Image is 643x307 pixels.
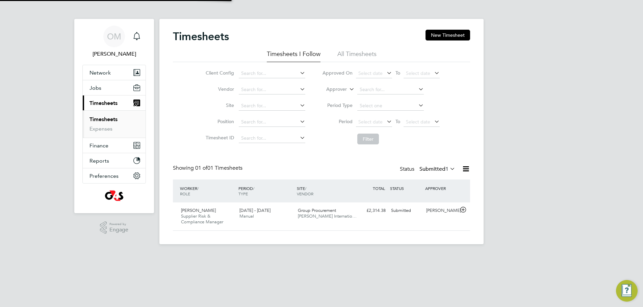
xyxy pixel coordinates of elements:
span: Reports [89,158,109,164]
input: Search for... [239,134,305,143]
button: Preferences [83,168,146,183]
input: Search for... [239,69,305,78]
span: Owen McWilliams [82,50,146,58]
label: Vendor [204,86,234,92]
span: [DATE] - [DATE] [239,207,271,213]
div: WORKER [178,182,237,200]
span: Jobs [89,85,101,91]
a: Powered byEngage [100,221,129,234]
span: Group Procurement [298,207,336,213]
button: Timesheets [83,95,146,110]
span: [PERSON_NAME] Internatio… [298,213,357,219]
a: Expenses [89,125,112,132]
span: Powered by [109,221,128,227]
div: APPROVER [423,182,459,194]
div: Status [400,165,457,174]
label: Site [204,102,234,108]
label: Submitted [419,166,455,172]
span: Select date [358,119,383,125]
div: PERIOD [237,182,295,200]
span: Preferences [89,173,119,179]
span: / [305,186,306,191]
label: Approved On [322,70,353,76]
div: £2,314.38 [353,205,388,216]
span: Network [89,69,111,76]
a: Timesheets [89,116,118,122]
button: Reports [83,153,146,168]
div: STATUS [388,182,423,194]
button: Filter [357,134,379,144]
div: [PERSON_NAME] [423,205,459,216]
label: Position [204,118,234,124]
span: OM [107,32,121,41]
img: g4s1-logo-retina.png [105,190,123,201]
a: OM[PERSON_NAME] [82,26,146,58]
label: Client Config [204,70,234,76]
span: To [393,68,402,77]
input: Search for... [357,85,424,94]
span: TYPE [238,191,248,196]
input: Search for... [239,85,305,94]
button: Engage Resource Center [616,280,638,302]
span: Finance [89,142,108,149]
button: Network [83,65,146,80]
span: Select date [406,119,430,125]
span: / [253,186,254,191]
span: [PERSON_NAME] [181,207,216,213]
span: 01 Timesheets [195,165,242,171]
span: TOTAL [373,186,385,191]
li: All Timesheets [337,50,377,62]
div: SITE [295,182,354,200]
div: Showing [173,165,244,172]
span: Timesheets [89,100,118,106]
span: 1 [445,166,448,172]
span: 01 of [195,165,207,171]
span: Supplier Risk & Compliance Manager [181,213,223,225]
div: Submitted [388,205,423,216]
input: Search for... [239,117,305,127]
a: Go to home page [82,190,146,201]
div: Timesheets [83,110,146,138]
span: Select date [358,70,383,76]
span: ROLE [180,191,190,196]
span: To [393,117,402,126]
input: Search for... [239,101,305,111]
button: Jobs [83,80,146,95]
input: Select one [357,101,424,111]
span: Manual [239,213,254,219]
label: Timesheet ID [204,135,234,141]
span: VENDOR [297,191,313,196]
label: Period [322,118,353,124]
span: / [197,186,199,191]
label: Approver [316,86,347,93]
button: Finance [83,138,146,153]
li: Timesheets I Follow [267,50,320,62]
label: Period Type [322,102,353,108]
nav: Main navigation [74,19,154,213]
h2: Timesheets [173,30,229,43]
button: New Timesheet [426,30,470,40]
span: Engage [109,227,128,233]
span: Select date [406,70,430,76]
